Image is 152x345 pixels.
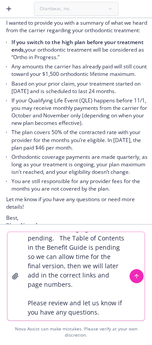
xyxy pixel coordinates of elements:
[11,96,150,128] li: If your Qualifying Life Event (QLE) happens before 11/1, you may receive monthly payments from th...
[11,37,150,62] li: your orthodontic treatment will be considered as “Ortho in Progress.”
[2,2,16,16] button: Create a new chat
[11,62,150,79] li: Any amounts the carrier has already paid will still count toward your $1,500 orthodontic lifetime...
[6,214,150,229] p: Best, [Your Name]
[11,127,150,152] li: The plan covers 50% of the contracted rate with your provider for the months you’re eligible. In ...
[11,79,150,96] li: Based on your prior claim, your treatment started on [DATE] and is scheduled to last 24 months.
[11,38,144,53] span: If you switch to the high plan before your treatment ends,
[11,176,150,193] li: You are still responsible for any provider fees for the months you are not covered by the plan.
[22,232,130,320] textarea: make this draft make more sense [Hi [PERSON_NAME], Thank you very much for your edits and notes! ...
[6,195,150,210] p: Let me know if you have any questions or need more details!
[6,19,150,34] p: I wanted to provide you with a summary of what we heard from the carrier regarding your orthodont...
[7,326,145,338] div: Nova Assist can make mistakes. Please verify at your own discretion.
[11,152,150,176] li: Orthodontic coverage payments are made quarterly, as long as your treatment is ongoing, your plan...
